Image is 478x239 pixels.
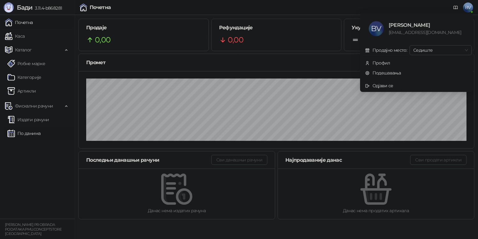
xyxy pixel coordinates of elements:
div: Продајно место: [373,47,407,54]
a: ArtikliАртикли [7,85,36,97]
img: Artikli [7,87,15,95]
a: По данима [7,127,40,140]
button: Сви продати артикли [410,155,466,165]
span: Бади [17,4,32,11]
div: [PERSON_NAME] [389,21,464,29]
span: Каталог [15,44,32,56]
span: Седиште [413,45,468,55]
div: Почетна [90,5,111,10]
span: BV [369,21,384,36]
a: Робне марке [7,57,45,70]
span: 0,00 [95,34,110,46]
h5: Продаје [86,24,201,31]
div: Данас нема издатих рачуна [89,207,265,214]
div: Последњи данашњи рачуни [86,156,211,164]
a: Подешавања [365,70,401,76]
span: Фискални рачуни [15,100,53,112]
div: Одјави се [373,82,393,89]
div: Данас нема продатих артикала [288,207,464,214]
a: Каса [5,30,25,42]
div: Промет [86,59,466,66]
a: Категорије [7,71,41,84]
a: Почетна [5,16,33,29]
span: 3.11.4-b868281 [32,5,62,11]
button: Сви данашњи рачуни [211,155,267,165]
h5: Рефундације [219,24,334,31]
img: Logo [4,2,14,12]
a: Документација [451,2,461,12]
div: [EMAIL_ADDRESS][DOMAIN_NAME] [389,29,464,36]
span: BV [463,2,473,12]
small: [PERSON_NAME] PR OBRADA PODATAKA PMU.CONCEPTSTORE [GEOGRAPHIC_DATA] [5,222,62,236]
div: Најпродаваније данас [285,156,410,164]
h5: Укупно [352,24,466,31]
span: 0,00 [228,34,243,46]
div: Профил [373,60,390,66]
a: Издати рачуни [7,113,49,126]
